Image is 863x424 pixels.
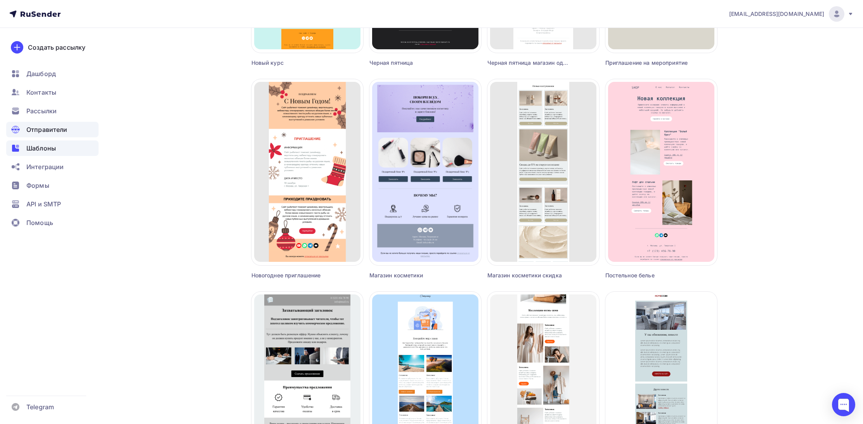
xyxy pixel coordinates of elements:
[26,402,54,412] span: Telegram
[605,59,689,67] div: Приглашение на мероприятие
[26,144,56,153] span: Шаблоны
[28,43,85,52] div: Создать рассылку
[6,103,99,119] a: Рассылки
[26,88,56,97] span: Контакты
[26,218,53,227] span: Помощь
[369,59,453,67] div: Черная пятница
[6,140,99,156] a: Шаблоны
[251,59,335,67] div: Новый курс
[6,66,99,81] a: Дашборд
[251,272,335,279] div: Новогоднее приглашение
[487,272,571,279] div: Магазин косметики скидка
[26,106,57,116] span: Рассылки
[6,178,99,193] a: Формы
[26,181,49,190] span: Формы
[26,69,56,78] span: Дашборд
[6,85,99,100] a: Контакты
[6,122,99,137] a: Отправители
[26,162,64,171] span: Интеграции
[605,272,689,279] div: Постельное белье
[729,10,824,18] span: [EMAIL_ADDRESS][DOMAIN_NAME]
[369,272,453,279] div: Магазин косметики
[487,59,571,67] div: Черная пятница магазин одежды
[729,6,854,22] a: [EMAIL_ADDRESS][DOMAIN_NAME]
[26,125,68,134] span: Отправители
[26,199,61,209] span: API и SMTP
